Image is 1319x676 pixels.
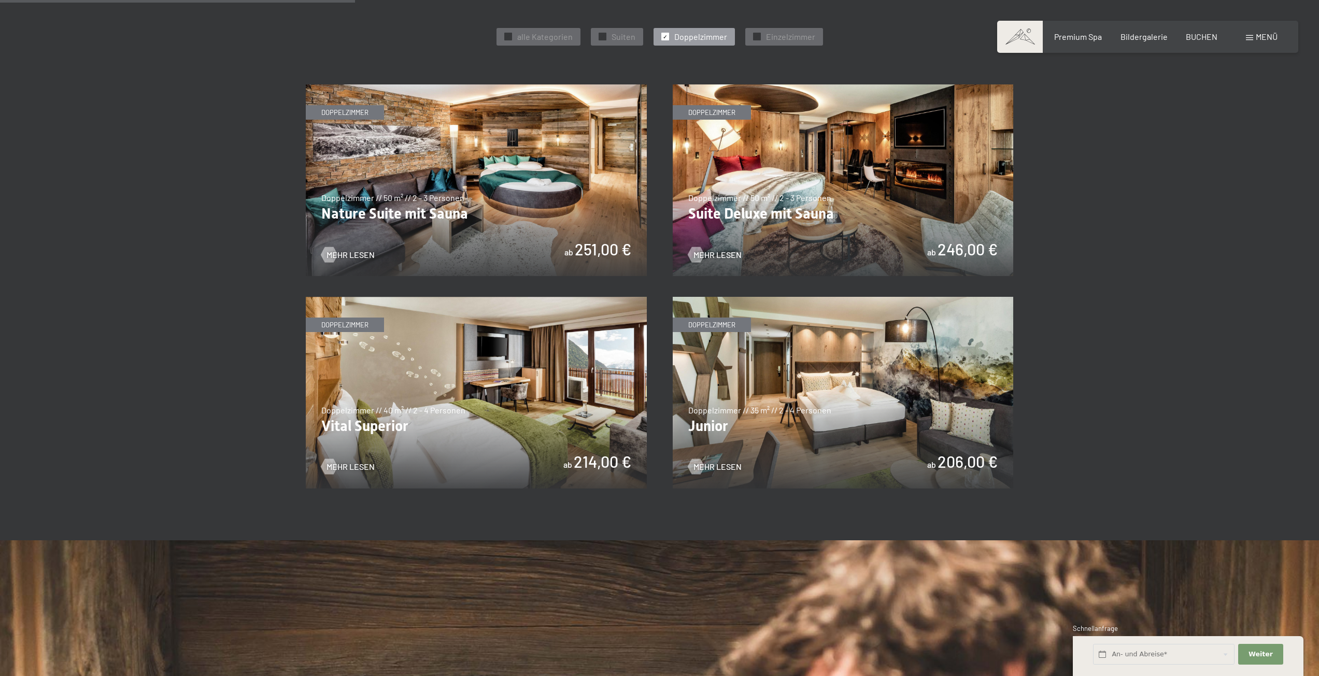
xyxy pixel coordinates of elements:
[663,33,667,40] span: ✓
[600,33,604,40] span: ✓
[306,85,647,91] a: Nature Suite mit Sauna
[321,249,375,261] a: Mehr Lesen
[1073,624,1118,632] span: Schnellanfrage
[755,33,759,40] span: ✓
[612,31,635,42] span: Suiten
[306,297,647,488] img: Vital Superior
[693,461,742,472] span: Mehr Lesen
[1256,32,1278,41] span: Menü
[693,249,742,261] span: Mehr Lesen
[1249,650,1273,659] span: Weiter
[1186,32,1217,41] a: BUCHEN
[673,84,1014,276] img: Suite Deluxe mit Sauna
[517,31,573,42] span: alle Kategorien
[1121,32,1168,41] a: Bildergalerie
[688,461,742,472] a: Mehr Lesen
[306,297,647,304] a: Vital Superior
[1054,32,1102,41] a: Premium Spa
[321,461,375,472] a: Mehr Lesen
[673,297,1014,304] a: Junior
[674,31,727,42] span: Doppelzimmer
[506,33,510,40] span: ✓
[327,249,375,261] span: Mehr Lesen
[673,297,1014,488] img: Junior
[1238,644,1283,665] button: Weiter
[688,249,742,261] a: Mehr Lesen
[327,461,375,472] span: Mehr Lesen
[306,84,647,276] img: Nature Suite mit Sauna
[766,31,815,42] span: Einzelzimmer
[673,85,1014,91] a: Suite Deluxe mit Sauna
